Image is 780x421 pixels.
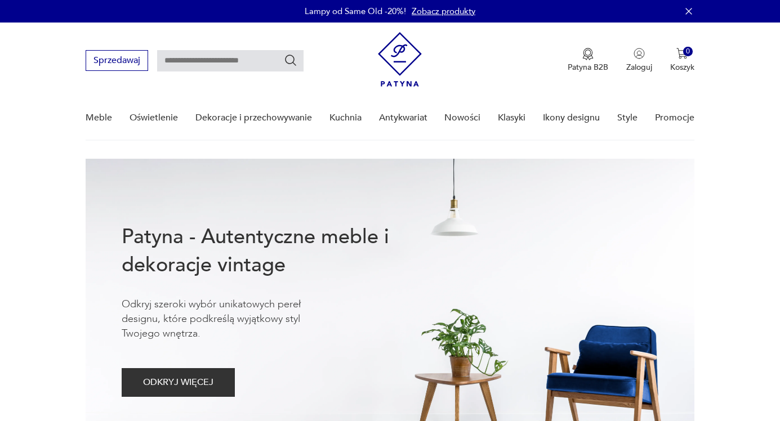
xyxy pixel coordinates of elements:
[626,62,652,73] p: Zaloguj
[683,47,693,56] div: 0
[444,96,480,140] a: Nowości
[626,48,652,73] button: Zaloguj
[634,48,645,59] img: Ikonka użytkownika
[122,379,235,387] a: ODKRYJ WIĘCEJ
[543,96,600,140] a: Ikony designu
[305,6,406,17] p: Lampy od Same Old -20%!
[379,96,427,140] a: Antykwariat
[655,96,694,140] a: Promocje
[670,62,694,73] p: Koszyk
[412,6,475,17] a: Zobacz produkty
[676,48,688,59] img: Ikona koszyka
[568,62,608,73] p: Patyna B2B
[378,32,422,87] img: Patyna - sklep z meblami i dekoracjami vintage
[122,297,336,341] p: Odkryj szeroki wybór unikatowych pereł designu, które podkreślą wyjątkowy styl Twojego wnętrza.
[284,53,297,67] button: Szukaj
[568,48,608,73] a: Ikona medaluPatyna B2B
[582,48,594,60] img: Ikona medalu
[130,96,178,140] a: Oświetlenie
[670,48,694,73] button: 0Koszyk
[617,96,638,140] a: Style
[329,96,362,140] a: Kuchnia
[195,96,312,140] a: Dekoracje i przechowywanie
[86,50,148,71] button: Sprzedawaj
[122,223,426,279] h1: Patyna - Autentyczne meble i dekoracje vintage
[568,48,608,73] button: Patyna B2B
[498,96,525,140] a: Klasyki
[86,96,112,140] a: Meble
[122,368,235,397] button: ODKRYJ WIĘCEJ
[86,57,148,65] a: Sprzedawaj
